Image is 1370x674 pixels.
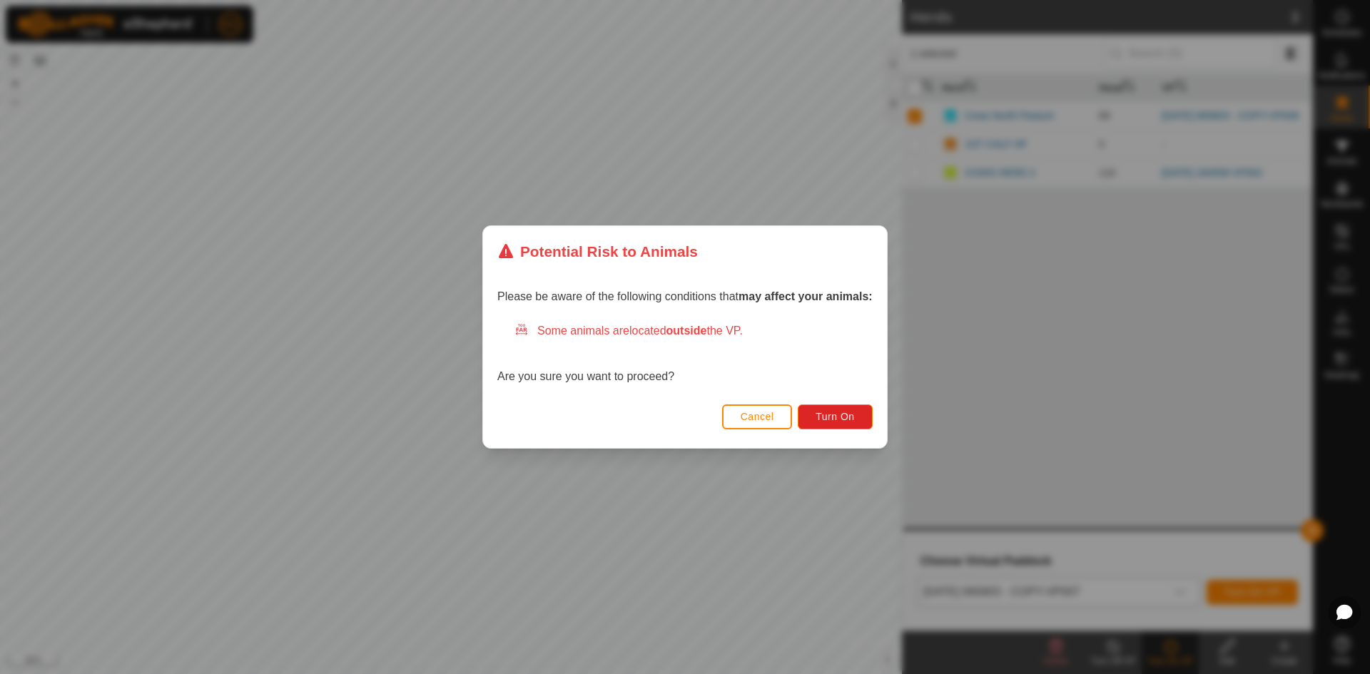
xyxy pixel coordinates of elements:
div: Potential Risk to Animals [497,240,698,262]
div: Some animals are [514,322,873,339]
button: Turn On [798,404,873,429]
span: located the VP. [629,325,743,337]
span: Cancel [741,411,774,422]
strong: outside [666,325,707,337]
strong: may affect your animals: [739,290,873,302]
span: Turn On [816,411,855,422]
span: Please be aware of the following conditions that [497,290,873,302]
div: Are you sure you want to proceed? [497,322,873,385]
button: Cancel [722,404,793,429]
